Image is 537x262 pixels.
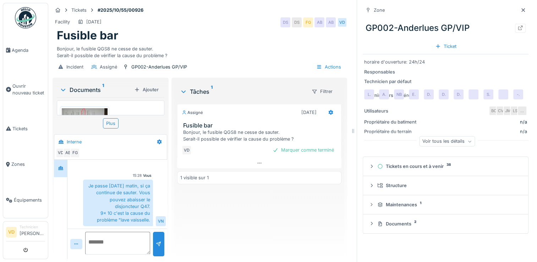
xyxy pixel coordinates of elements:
div: Ajouter [131,85,161,94]
div: AB [326,17,336,27]
div: Maintenances [377,201,520,208]
a: Équipements [3,182,48,218]
img: e7b224aobtcha56wvv0rixiqmd9e [62,108,108,134]
div: Bonjour, le fusible QGS8 ne cesse de sauter. Serait-il possible de vérifier la cause du problème ? [183,129,338,142]
div: Propriétaire du batiment [364,119,417,125]
div: Technicien par défaut [364,78,417,85]
a: Zones [3,147,48,182]
div: LS [510,106,520,116]
a: Agenda [3,32,48,68]
div: Tâches [180,87,306,96]
div: VD [337,17,347,27]
div: GP002-Anderlues GP/VIP [363,19,528,37]
div: VN [156,216,166,226]
div: DS [280,17,290,27]
summary: Documents2 [366,217,525,230]
div: S. [483,89,493,99]
div: n/a [420,128,527,135]
a: VD Technicien[PERSON_NAME] [6,224,45,241]
div: Structure [377,182,520,189]
div: Tickets [71,7,87,13]
div: Plus [103,118,119,129]
div: E. [409,89,419,99]
span: Équipements [14,197,45,203]
div: Ticket [432,42,459,51]
li: [PERSON_NAME] [20,224,45,240]
span: Ouvrir nouveau ticket [12,83,45,96]
div: Voir tous les détails [419,136,475,147]
img: Badge_color-CXgf-gQk.svg [15,7,36,28]
div: Zone [374,7,385,13]
div: horaire d'ouverture: 24h/24 [364,59,527,65]
span: Agenda [12,47,45,54]
sup: 1 [211,87,213,96]
a: Tickets [3,111,48,147]
div: NB [394,89,404,99]
div: Bonjour, le fusible QGS8 ne cesse de sauter. Serait-il possible de vérifier la cause du problème ? [57,43,343,59]
div: DS [292,17,302,27]
div: Technicien [20,224,45,230]
div: 15:28 [133,173,142,178]
div: VD [56,148,66,158]
div: D. [424,89,434,99]
div: D. [454,89,464,99]
div: [DATE] [86,18,102,25]
div: Marquer comme terminé [270,145,337,155]
strong: #2025/10/55/00926 [95,7,146,13]
div: Je passe [DATE] matin, si ça continue de sauter. Vous pouvez abaisser le disjoncteur Q47. 9x 10 c... [83,180,153,226]
sup: 1 [102,86,104,94]
span: Tickets [12,125,45,132]
div: JM [503,106,513,116]
div: Assigné [182,110,203,116]
div: GP002-Anderlues GP/VIP [131,64,187,70]
div: Documents [60,86,131,94]
li: VD [6,227,17,238]
div: Vous [143,173,152,178]
div: Facility [55,18,70,25]
summary: Structure [366,179,525,192]
div: Responsables [364,69,417,75]
div: Utilisateurs [364,108,417,114]
summary: Maintenances1 [366,198,525,211]
div: AB [63,148,73,158]
div: BC [489,106,499,116]
div: -. [513,89,523,99]
h3: Fusible bar [183,122,338,129]
div: Incident [66,64,83,70]
div: Tickets en cours et à venir [377,163,520,170]
h1: Fusible bar [57,29,118,42]
summary: Tickets en cours et à venir38 [366,160,525,173]
div: Filtrer [308,86,336,97]
div: VD [182,145,192,155]
div: AB [314,17,324,27]
div: … [517,106,527,116]
div: 1 visible sur 1 [180,174,209,181]
div: CV [496,106,506,116]
div: Actions [313,62,344,72]
div: Documents [377,220,520,227]
div: Assigné [100,64,117,70]
div: n/a [520,119,527,125]
a: Ouvrir nouveau ticket [3,68,48,111]
div: Propriétaire du terrain [364,128,417,135]
div: Interne [67,138,82,145]
div: D. [439,89,449,99]
div: FG [70,148,80,158]
div: FG [303,17,313,27]
div: L. [364,89,374,99]
span: Zones [11,161,45,168]
div: [DATE] [301,109,317,116]
div: A. [379,89,389,99]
